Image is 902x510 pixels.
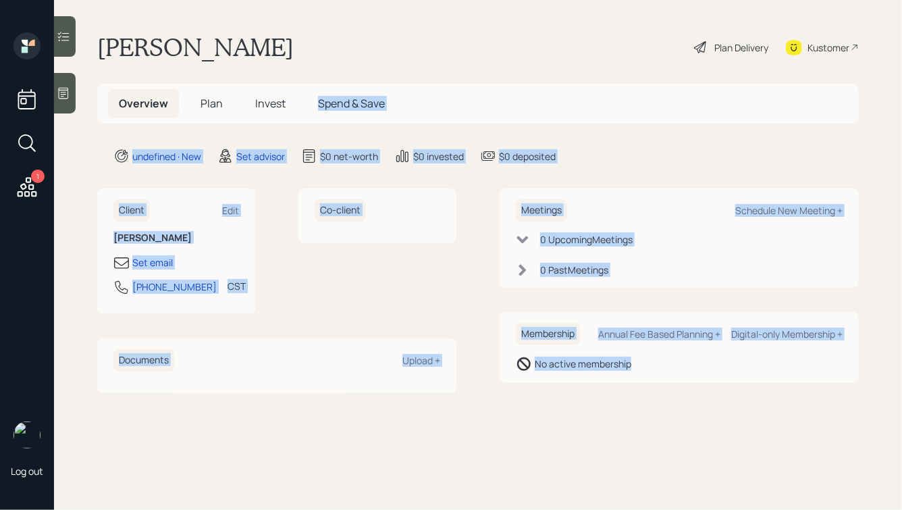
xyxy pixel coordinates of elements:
[228,279,246,293] div: CST
[540,263,608,277] div: 0 Past Meeting s
[113,349,174,372] h6: Documents
[413,149,464,163] div: $0 invested
[735,204,843,217] div: Schedule New Meeting +
[318,96,385,111] span: Spend & Save
[119,96,168,111] span: Overview
[201,96,223,111] span: Plan
[11,465,43,478] div: Log out
[320,149,378,163] div: $0 net-worth
[516,199,567,222] h6: Meetings
[236,149,285,163] div: Set advisor
[132,280,217,294] div: [PHONE_NUMBER]
[113,232,239,244] h6: [PERSON_NAME]
[31,170,45,183] div: 1
[598,328,720,340] div: Annual Fee Based Planning +
[714,41,768,55] div: Plan Delivery
[535,357,631,371] div: No active membership
[97,32,294,62] h1: [PERSON_NAME]
[222,204,239,217] div: Edit
[315,199,366,222] h6: Co-client
[807,41,849,55] div: Kustomer
[540,232,633,247] div: 0 Upcoming Meeting s
[14,422,41,449] img: hunter_neumayer.jpg
[731,328,843,340] div: Digital-only Membership +
[113,199,150,222] h6: Client
[132,255,173,270] div: Set email
[516,323,580,345] h6: Membership
[132,149,201,163] div: undefined · New
[402,354,440,367] div: Upload +
[255,96,286,111] span: Invest
[499,149,556,163] div: $0 deposited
